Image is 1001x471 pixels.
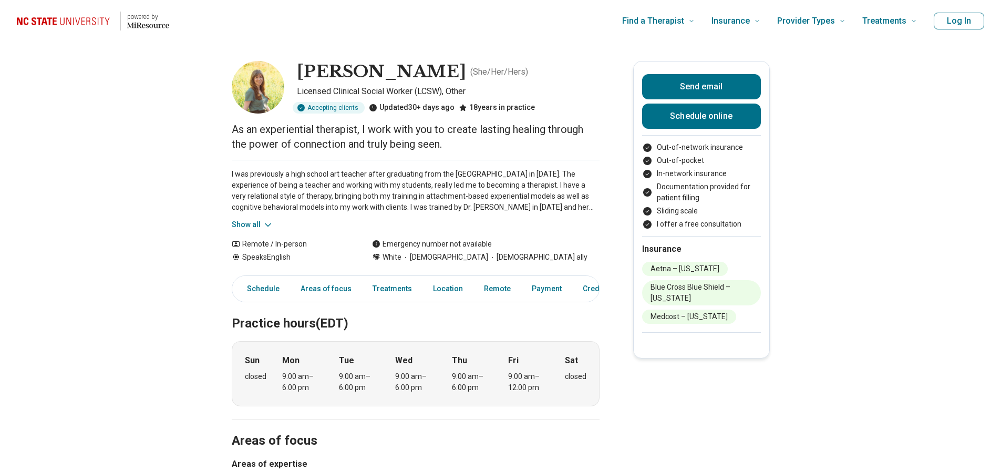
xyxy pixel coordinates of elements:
strong: Wed [395,354,412,367]
span: Insurance [711,14,750,28]
div: 9:00 am – 6:00 pm [452,371,492,393]
p: I was previously a high school art teacher after graduating from the [GEOGRAPHIC_DATA] in [DATE].... [232,169,600,213]
h2: Insurance [642,243,761,255]
h2: Areas of focus [232,407,600,450]
strong: Fri [508,354,519,367]
p: Licensed Clinical Social Worker (LCSW), Other [297,85,600,98]
a: Areas of focus [294,278,358,300]
div: 9:00 am – 12:00 pm [508,371,549,393]
a: Schedule [234,278,286,300]
div: Accepting clients [293,102,365,114]
strong: Mon [282,354,300,367]
div: 9:00 am – 6:00 pm [339,371,379,393]
strong: Tue [339,354,354,367]
h2: Practice hours (EDT) [232,290,600,333]
a: Schedule online [642,104,761,129]
li: In-network insurance [642,168,761,179]
div: 18 years in practice [459,102,535,114]
a: Payment [525,278,568,300]
div: Emergency number not available [372,239,492,250]
div: closed [565,371,586,382]
button: Show all [232,219,273,230]
ul: Payment options [642,142,761,230]
div: closed [245,371,266,382]
span: Provider Types [777,14,835,28]
span: [DEMOGRAPHIC_DATA] ally [488,252,587,263]
button: Send email [642,74,761,99]
div: 9:00 am – 6:00 pm [395,371,436,393]
div: 9:00 am – 6:00 pm [282,371,323,393]
li: Aetna – [US_STATE] [642,262,728,276]
li: Out-of-network insurance [642,142,761,153]
div: Updated 30+ days ago [369,102,455,114]
img: Allison Grubbs, Licensed Clinical Social Worker (LCSW) [232,61,284,114]
h3: Areas of expertise [232,458,600,470]
strong: Sat [565,354,578,367]
div: When does the program meet? [232,341,600,406]
strong: Thu [452,354,467,367]
li: Medcost – [US_STATE] [642,310,736,324]
li: Out-of-pocket [642,155,761,166]
p: powered by [127,13,169,21]
li: Blue Cross Blue Shield – [US_STATE] [642,280,761,305]
li: I offer a free consultation [642,219,761,230]
div: Remote / In-person [232,239,351,250]
li: Documentation provided for patient filling [642,181,761,203]
a: Remote [478,278,517,300]
strong: Sun [245,354,260,367]
p: As an experiential therapist, I work with you to create lasting healing through the power of conn... [232,122,600,151]
span: [DEMOGRAPHIC_DATA] [401,252,488,263]
p: ( She/Her/Hers ) [470,66,528,78]
span: Treatments [862,14,906,28]
span: White [383,252,401,263]
a: Credentials [576,278,629,300]
a: Location [427,278,469,300]
li: Sliding scale [642,206,761,217]
a: Home page [17,4,169,38]
h1: [PERSON_NAME] [297,61,466,83]
div: Speaks English [232,252,351,263]
a: Treatments [366,278,418,300]
button: Log In [934,13,984,29]
span: Find a Therapist [622,14,684,28]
